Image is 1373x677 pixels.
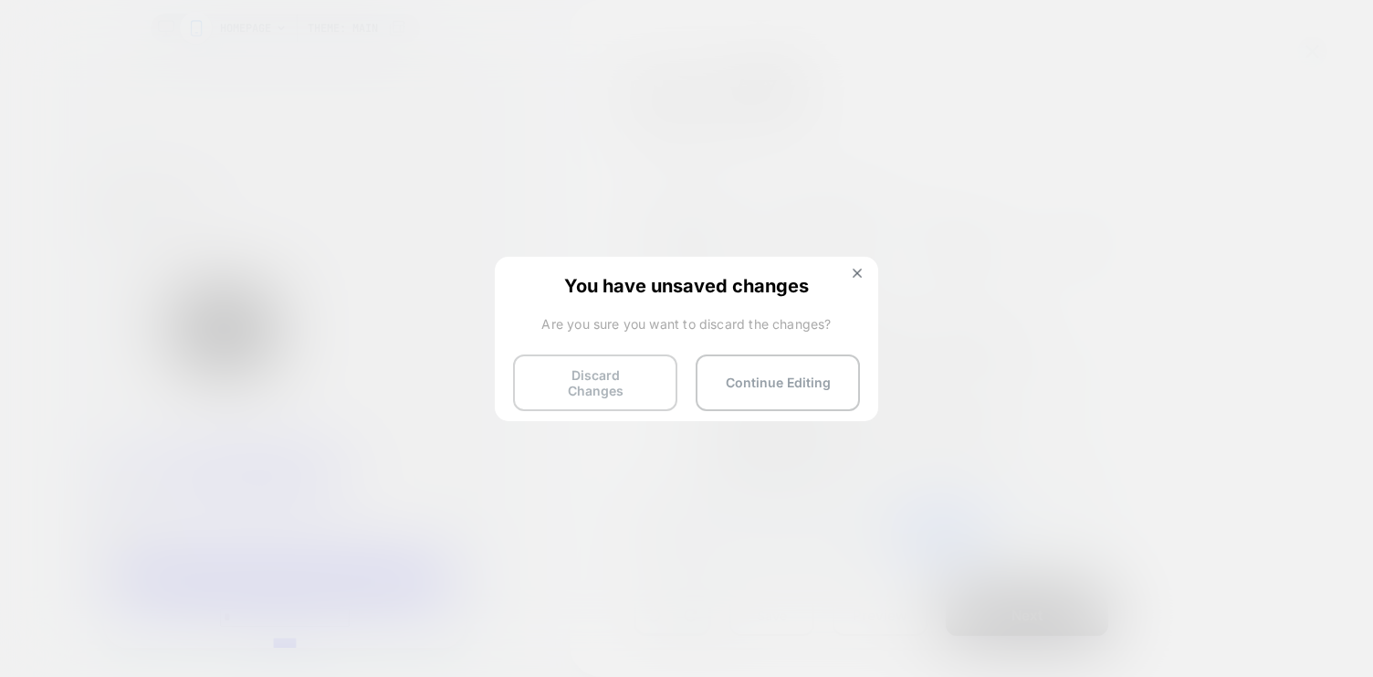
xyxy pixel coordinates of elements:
[513,275,860,293] span: You have unsaved changes
[853,269,862,278] img: close
[62,141,105,160] button: 關閉購物車
[513,316,860,332] span: Are you sure you want to discard the changes?
[69,143,98,157] span: close
[696,354,860,411] button: Continue Editing
[513,354,677,411] button: Discard Changes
